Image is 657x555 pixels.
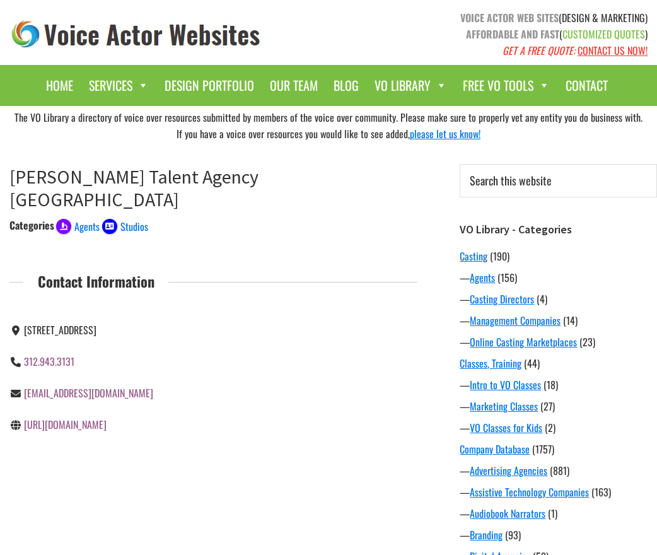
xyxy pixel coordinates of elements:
[470,420,542,435] a: VO Classes for Kids
[548,506,557,521] span: (1)
[460,441,530,457] a: Company Database
[460,313,657,328] div: —
[470,463,547,478] a: Advertising Agencies
[460,484,657,500] div: —
[460,527,657,542] div: —
[545,420,555,435] span: (2)
[40,71,79,100] a: Home
[470,506,545,521] a: Audiobook Narrators
[470,291,534,307] a: Casting Directors
[537,291,547,307] span: (4)
[338,9,648,59] p: (DESIGN & MARKETING) ( )
[466,26,559,42] strong: AFFORDABLE AND FAST
[470,377,541,392] a: Intro to VO Classes
[460,291,657,307] div: —
[460,399,657,414] div: —
[460,248,487,264] a: Casting
[470,270,495,285] a: Agents
[24,354,74,369] a: 312.943.3131
[470,527,503,542] a: Branding
[9,165,417,460] article: Stewart Talent Agency Chicago
[579,334,595,349] span: (23)
[460,356,521,371] a: Classes, Training
[460,223,657,237] h3: VO Library - Categories
[410,126,480,141] a: please let us know!
[460,506,657,521] div: —
[559,71,614,100] a: Contact
[456,71,556,100] a: Free VO Tools
[540,399,555,414] span: (27)
[460,270,657,285] div: —
[120,219,148,234] span: Studios
[9,18,263,51] img: voice_actor_websites_logo
[550,463,569,478] span: (881)
[591,484,611,500] span: (163)
[368,71,453,100] a: VO Library
[490,248,509,264] span: (190)
[24,385,153,400] a: [EMAIL_ADDRESS][DOMAIN_NAME]
[497,270,517,285] span: (156)
[24,322,96,337] span: [STREET_ADDRESS]
[74,219,100,234] span: Agents
[327,71,365,100] a: Blog
[460,164,657,197] input: Search this website
[470,334,577,349] a: Online Casting Marketplaces
[563,313,578,328] span: (14)
[9,165,417,211] h1: [PERSON_NAME] Talent Agency [GEOGRAPHIC_DATA]
[562,26,645,42] span: CUSTOMIZED QUOTES
[460,377,657,392] div: —
[102,218,148,233] a: Studios
[56,218,100,233] a: Agents
[544,377,558,392] span: (18)
[9,218,54,233] div: Categories
[532,441,554,457] span: (1757)
[460,334,657,349] div: —
[470,313,561,328] a: Management Companies
[470,484,589,500] a: Assistive Technology Companies
[505,527,521,542] span: (93)
[470,399,538,414] a: Marketing Classes
[578,43,648,58] a: CONTACT US NOW!
[264,71,324,100] a: Our Team
[158,71,260,100] a: Design Portfolio
[460,420,657,435] div: —
[23,270,168,293] span: Contact Information
[83,71,155,100] a: Services
[524,356,540,371] span: (44)
[460,10,559,25] strong: VOICE ACTOR WEB SITES
[460,463,657,478] div: —
[24,417,107,432] a: [URL][DOMAIN_NAME]
[503,43,575,58] em: GET A FREE QUOTE:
